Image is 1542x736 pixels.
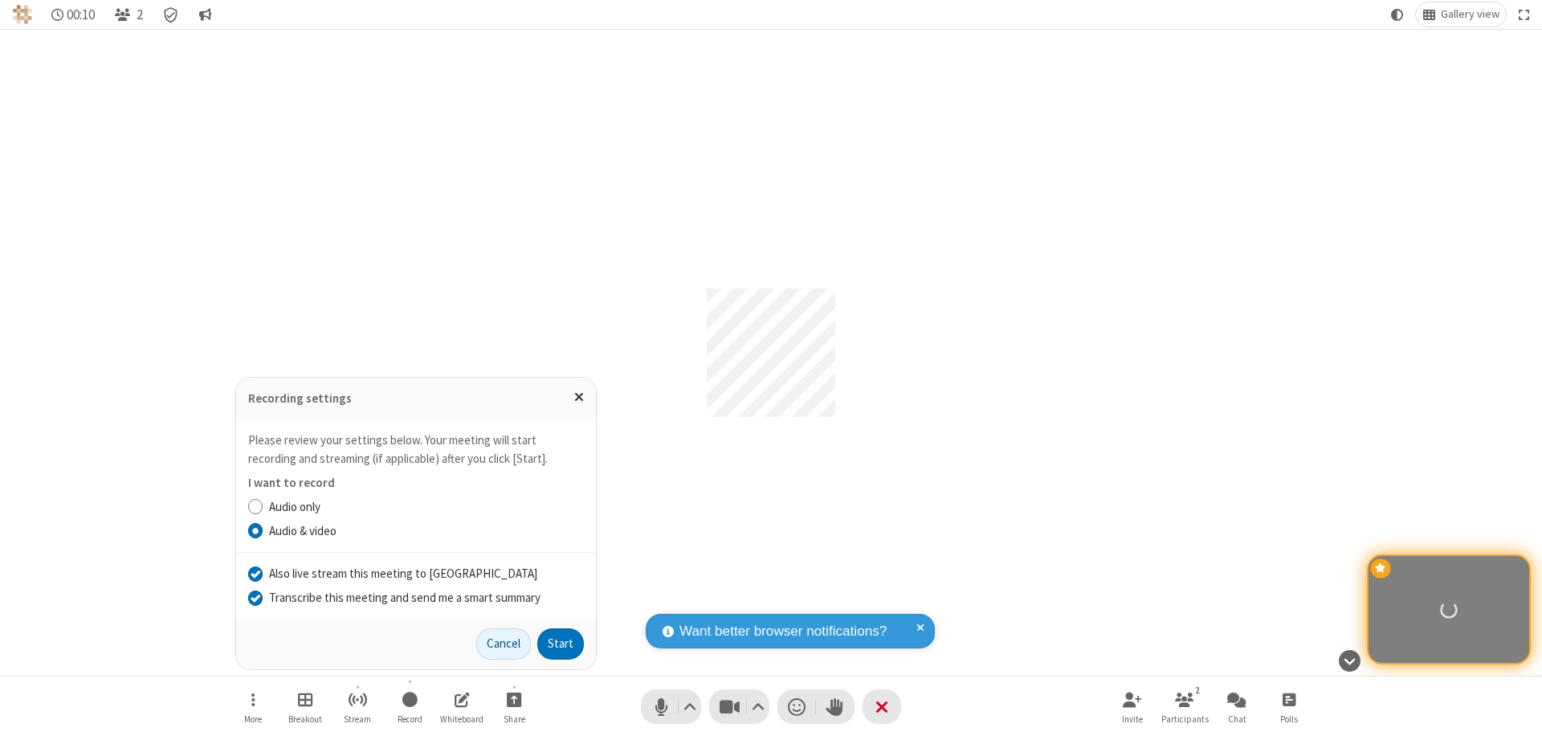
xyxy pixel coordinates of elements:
div: Timer [45,2,102,27]
button: Using system theme [1385,2,1410,27]
button: Start sharing [490,684,538,730]
span: Participants [1161,714,1209,724]
span: Invite [1122,714,1143,724]
span: Stream [344,714,371,724]
span: 00:10 [67,7,95,22]
span: Share [504,714,525,724]
span: Breakout [288,714,322,724]
button: Conversation [192,2,218,27]
label: Audio & video [269,522,584,541]
div: Meeting details Encryption enabled [156,2,186,27]
button: Close popover [562,378,596,417]
button: Invite participants (⌘+Shift+I) [1108,684,1156,730]
button: Open participant list [1161,684,1209,730]
button: Open menu [229,684,277,730]
button: Start streaming [333,684,381,730]
button: Manage Breakout Rooms [281,684,329,730]
span: 2 [137,7,143,22]
span: Whiteboard [440,714,483,724]
button: Mute (⌘+Shift+A) [641,689,701,724]
button: Open participant list [108,2,149,27]
label: Transcribe this meeting and send me a smart summary [269,589,584,607]
button: Open shared whiteboard [438,684,486,730]
label: I want to record [248,475,335,490]
button: Open chat [1213,684,1261,730]
label: Recording settings [248,390,352,406]
button: Open poll [1265,684,1313,730]
button: Stop video (⌘+Shift+V) [709,689,769,724]
button: Video setting [748,689,769,724]
label: Also live stream this meeting to [GEOGRAPHIC_DATA] [269,565,584,583]
button: Send a reaction [777,689,816,724]
button: End or leave meeting [863,689,901,724]
button: Hide [1332,641,1366,680]
button: Fullscreen [1512,2,1536,27]
span: Record [398,714,422,724]
span: Gallery view [1441,8,1499,21]
button: Raise hand [816,689,855,724]
button: Start [537,628,584,660]
span: Want better browser notifications? [679,621,887,642]
button: Audio settings [679,689,701,724]
label: Please review your settings below. Your meeting will start recording and streaming (if applicable... [248,432,548,466]
div: 2 [1191,683,1205,697]
img: QA Selenium DO NOT DELETE OR CHANGE [13,5,32,24]
button: Change layout [1416,2,1506,27]
button: Record [385,684,434,730]
button: Cancel [476,628,531,660]
span: More [244,714,262,724]
span: Polls [1280,714,1298,724]
span: Chat [1228,714,1246,724]
label: Audio only [269,498,584,517]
